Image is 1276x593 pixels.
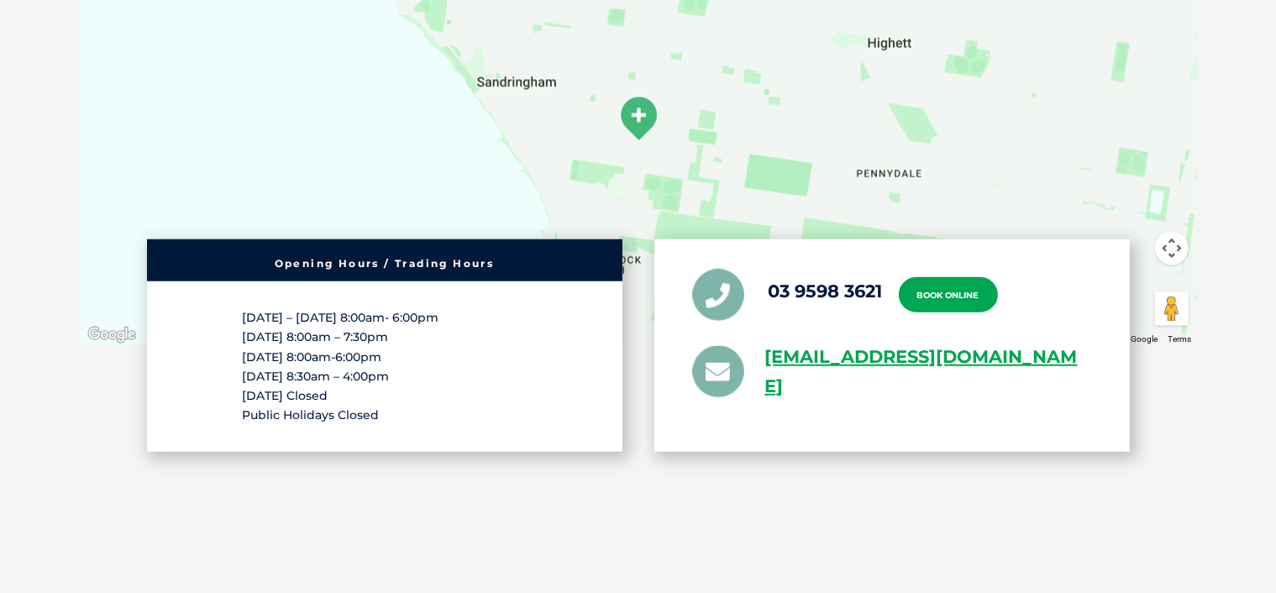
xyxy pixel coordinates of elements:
[899,276,998,312] a: Book Online
[769,281,883,302] a: 03 9598 3621
[1155,231,1189,265] button: Map camera controls
[765,342,1092,401] a: [EMAIL_ADDRESS][DOMAIN_NAME]
[242,307,528,424] p: [DATE] – [DATE] 8:00am- 6:00pm [DATE] 8:00am – 7:30pm [DATE] 8:00am-6:00pm [DATE] 8:30am – 4:00pm...
[1243,76,1260,93] button: Search
[155,258,614,268] h6: Opening Hours / Trading Hours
